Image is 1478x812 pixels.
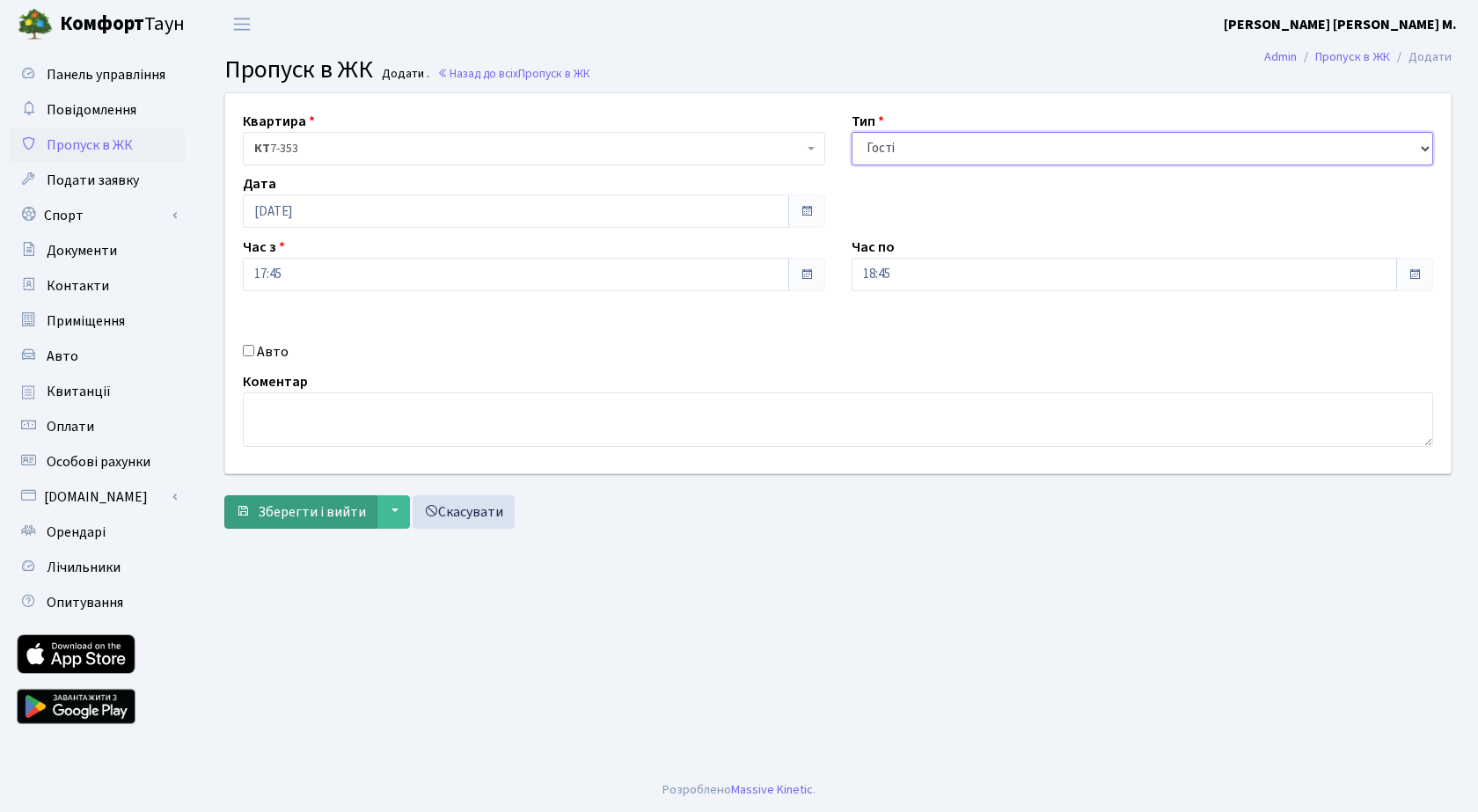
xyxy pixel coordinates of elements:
[47,347,78,366] span: Авто
[47,100,136,120] span: Повідомлення
[47,65,165,84] span: Панель управління
[9,92,185,128] a: Повідомлення
[1238,39,1478,76] nav: breadcrumb
[224,52,373,87] span: Пропуск в ЖК
[518,65,590,82] span: Пропуск в ЖК
[18,7,53,42] img: logo.png
[662,780,816,800] div: Розроблено .
[9,444,185,479] a: Особові рахунки
[9,585,185,620] a: Опитування
[47,171,139,190] span: Подати заявку
[9,374,185,409] a: Квитанції
[47,417,94,436] span: Оплати
[47,523,106,542] span: Орендарі
[47,382,111,401] span: Квитанції
[378,67,429,82] small: Додати .
[47,241,117,260] span: Документи
[9,268,185,304] a: Контакти
[47,135,133,155] span: Пропуск в ЖК
[1224,15,1457,34] b: [PERSON_NAME] [PERSON_NAME] М.
[9,233,185,268] a: Документи
[9,339,185,374] a: Авто
[9,550,185,585] a: Лічильники
[1224,14,1457,35] a: [PERSON_NAME] [PERSON_NAME] М.
[47,558,121,577] span: Лічильники
[47,593,123,612] span: Опитування
[852,111,884,132] label: Тип
[60,10,185,40] span: Таун
[243,237,285,258] label: Час з
[220,10,264,39] button: Переключити навігацію
[9,409,185,444] a: Оплати
[1315,48,1390,66] a: Пропуск в ЖК
[254,140,270,157] b: КТ
[47,311,125,331] span: Приміщення
[731,780,813,799] a: Massive Kinetic
[413,495,515,529] a: Скасувати
[243,173,276,194] label: Дата
[1390,48,1452,67] li: Додати
[258,502,366,522] span: Зберегти і вийти
[852,237,895,258] label: Час по
[257,341,289,362] label: Авто
[9,198,185,233] a: Спорт
[47,276,109,296] span: Контакти
[60,10,144,38] b: Комфорт
[9,304,185,339] a: Приміщення
[9,57,185,92] a: Панель управління
[224,495,377,529] button: Зберегти і вийти
[9,163,185,198] a: Подати заявку
[437,65,590,82] a: Назад до всіхПропуск в ЖК
[47,452,150,472] span: Особові рахунки
[9,515,185,550] a: Орендарі
[243,132,825,165] span: <b>КТ</b>&nbsp;&nbsp;&nbsp;&nbsp;7-353
[9,479,185,515] a: [DOMAIN_NAME]
[243,111,315,132] label: Квартира
[243,371,308,392] label: Коментар
[254,140,803,157] span: <b>КТ</b>&nbsp;&nbsp;&nbsp;&nbsp;7-353
[9,128,185,163] a: Пропуск в ЖК
[1264,48,1297,66] a: Admin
